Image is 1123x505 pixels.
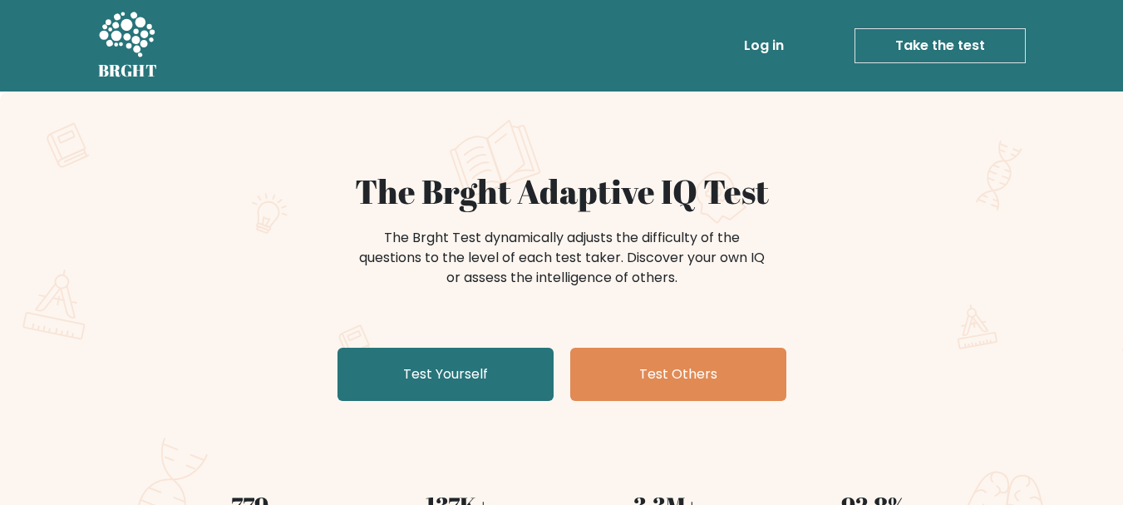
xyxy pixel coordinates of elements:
[354,228,770,288] div: The Brght Test dynamically adjusts the difficulty of the questions to the level of each test take...
[570,348,786,401] a: Test Others
[855,28,1026,63] a: Take the test
[98,61,158,81] h5: BRGHT
[337,348,554,401] a: Test Yourself
[98,7,158,85] a: BRGHT
[737,29,791,62] a: Log in
[156,171,968,211] h1: The Brght Adaptive IQ Test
